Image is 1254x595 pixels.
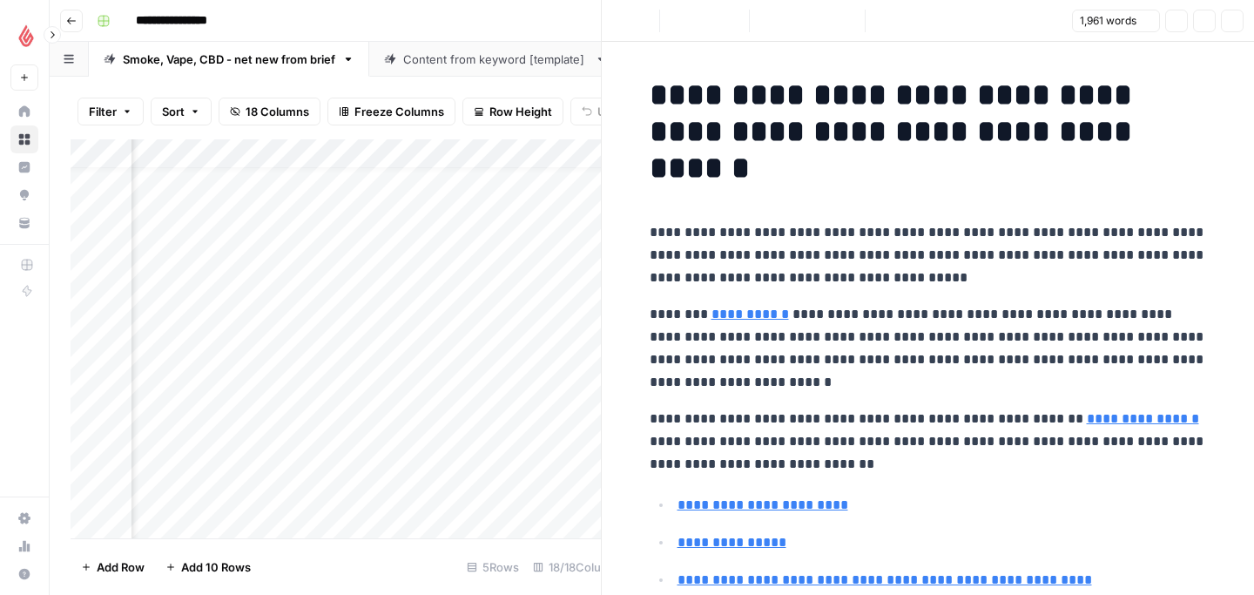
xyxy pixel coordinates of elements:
[489,103,552,120] span: Row Height
[151,98,212,125] button: Sort
[181,558,251,576] span: Add 10 Rows
[10,125,38,153] a: Browse
[460,553,526,581] div: 5 Rows
[10,181,38,209] a: Opportunities
[97,558,145,576] span: Add Row
[10,504,38,532] a: Settings
[10,560,38,588] button: Help + Support
[403,51,588,68] div: Content from keyword [template]
[10,209,38,237] a: Your Data
[89,103,117,120] span: Filter
[354,103,444,120] span: Freeze Columns
[10,532,38,560] a: Usage
[462,98,563,125] button: Row Height
[570,98,638,125] button: Undo
[123,51,335,68] div: Smoke, Vape, CBD - net new from brief
[1072,10,1160,32] button: 1,961 words
[219,98,320,125] button: 18 Columns
[10,20,42,51] img: Lightspeed Logo
[246,103,309,120] span: 18 Columns
[10,153,38,181] a: Insights
[155,553,261,581] button: Add 10 Rows
[526,553,631,581] div: 18/18 Columns
[10,98,38,125] a: Home
[89,42,369,77] a: Smoke, Vape, CBD - net new from brief
[10,14,38,57] button: Workspace: Lightspeed
[369,42,622,77] a: Content from keyword [template]
[78,98,144,125] button: Filter
[1080,13,1136,29] span: 1,961 words
[71,553,155,581] button: Add Row
[327,98,455,125] button: Freeze Columns
[162,103,185,120] span: Sort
